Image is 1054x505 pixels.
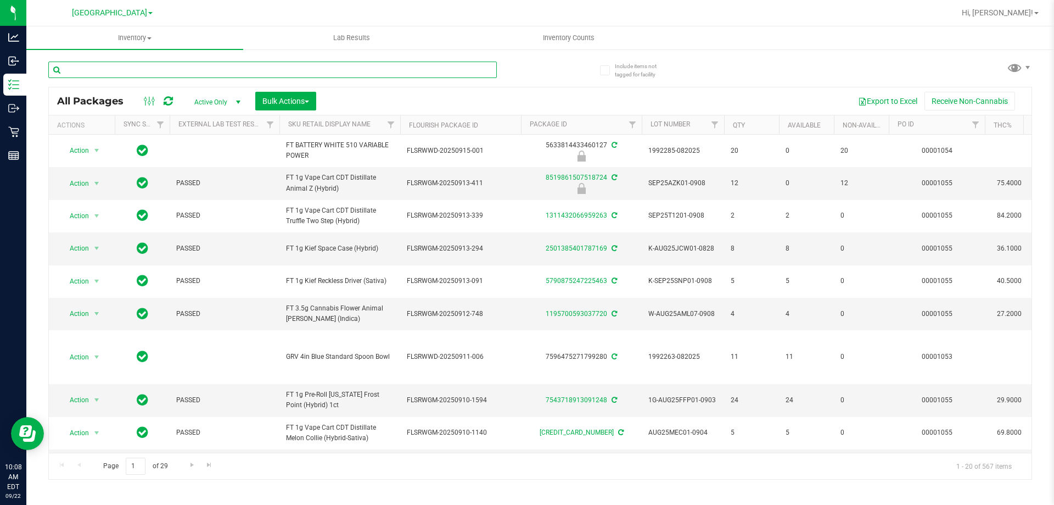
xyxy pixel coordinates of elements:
[731,243,772,254] span: 8
[409,121,478,129] a: Flourish Package ID
[382,115,400,134] a: Filter
[546,310,607,318] a: 1195700593037720
[922,179,952,187] a: 00001055
[851,92,924,110] button: Export to Excel
[137,143,148,158] span: In Sync
[184,458,200,473] a: Go to the next page
[519,352,643,362] div: 7596475271799280
[137,208,148,223] span: In Sync
[57,95,134,107] span: All Packages
[137,425,148,440] span: In Sync
[840,309,882,319] span: 0
[615,62,670,79] span: Include items not tagged for facility
[519,140,643,162] div: 5633814433460127
[610,310,617,318] span: Sync from Compliance System
[991,425,1027,441] span: 69.8000
[137,175,148,191] span: In Sync
[840,243,882,254] span: 0
[137,392,148,408] span: In Sync
[546,245,607,252] a: 2501385401787169
[90,176,104,191] span: select
[967,115,985,134] a: Filter
[786,243,827,254] span: 8
[286,303,394,324] span: FT 3.5g Cannabis Flower Animal [PERSON_NAME] (Indica)
[648,146,717,156] span: 1992285-082025
[407,276,514,286] span: FLSRWGM-20250913-091
[286,390,394,410] span: FT 1g Pre-Roll [US_STATE] Frost Point (Hybrid) 1ct
[261,115,279,134] a: Filter
[731,146,772,156] span: 20
[706,115,724,134] a: Filter
[610,245,617,252] span: Sync from Compliance System
[286,423,394,443] span: FT 1g Vape Cart CDT Distillate Melon Collie (Hybrid-Sativa)
[8,32,19,43] inline-svg: Analytics
[90,208,104,224] span: select
[731,395,772,406] span: 24
[610,277,617,285] span: Sync from Compliance System
[5,492,21,500] p: 09/22
[991,208,1027,224] span: 84.2000
[840,395,882,406] span: 0
[648,276,717,286] span: K-SEP25SNP01-0908
[731,309,772,319] span: 4
[126,458,145,475] input: 1
[546,396,607,404] a: 7543718913091248
[407,352,514,362] span: FLSRWWD-20250911-006
[137,241,148,256] span: In Sync
[286,206,394,226] span: FT 1g Vape Cart CDT Distillate Truffle Two Step (Hybrid)
[286,276,394,286] span: FT 1g Kief Reckless Driver (Sativa)
[546,174,607,181] a: 8519861507518724
[152,115,170,134] a: Filter
[922,310,952,318] a: 00001055
[924,92,1015,110] button: Receive Non-Cannabis
[731,352,772,362] span: 11
[5,462,21,492] p: 10:08 AM EDT
[840,352,882,362] span: 0
[610,353,617,360] span: Sync from Compliance System
[786,276,827,286] span: 5
[72,8,147,18] span: [GEOGRAPHIC_DATA]
[648,178,717,188] span: SEP25AZK01-0908
[648,352,717,362] span: 1992263-082025
[922,245,952,252] a: 00001055
[262,97,309,106] span: Bulk Actions
[57,121,110,129] div: Actions
[610,141,617,149] span: Sync from Compliance System
[60,241,89,256] span: Action
[60,143,89,158] span: Action
[48,62,497,78] input: Search Package ID, Item Name, SKU, Lot or Part Number...
[540,429,614,436] a: [CREDIT_CARD_NUMBER]
[786,428,827,438] span: 5
[922,212,952,219] a: 00001055
[286,352,394,362] span: GRV 4in Blue Standard Spoon Bowl
[137,306,148,321] span: In Sync
[731,178,772,188] span: 12
[60,306,89,321] span: Action
[176,428,273,438] span: PASSED
[840,428,882,438] span: 0
[90,349,104,365] span: select
[286,140,394,161] span: FT BATTERY WHITE 510 VARIABLE POWER
[519,151,643,162] div: Newly Received
[648,395,717,406] span: 1G-AUG25FFP01-0903
[610,174,617,181] span: Sync from Compliance System
[8,79,19,90] inline-svg: Inventory
[922,277,952,285] a: 00001055
[648,243,717,254] span: K-AUG25JCW01-0828
[60,176,89,191] span: Action
[60,425,89,441] span: Action
[731,428,772,438] span: 5
[898,120,914,128] a: PO ID
[8,56,19,66] inline-svg: Inbound
[546,277,607,285] a: 5790875247225463
[176,309,273,319] span: PASSED
[991,241,1027,257] span: 36.1000
[994,121,1012,129] a: THC%
[407,178,514,188] span: FLSRWGM-20250913-411
[407,428,514,438] span: FLSRWGM-20250910-1140
[840,210,882,221] span: 0
[90,306,104,321] span: select
[318,33,385,43] span: Lab Results
[648,309,717,319] span: W-AUG25AML07-0908
[786,178,827,188] span: 0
